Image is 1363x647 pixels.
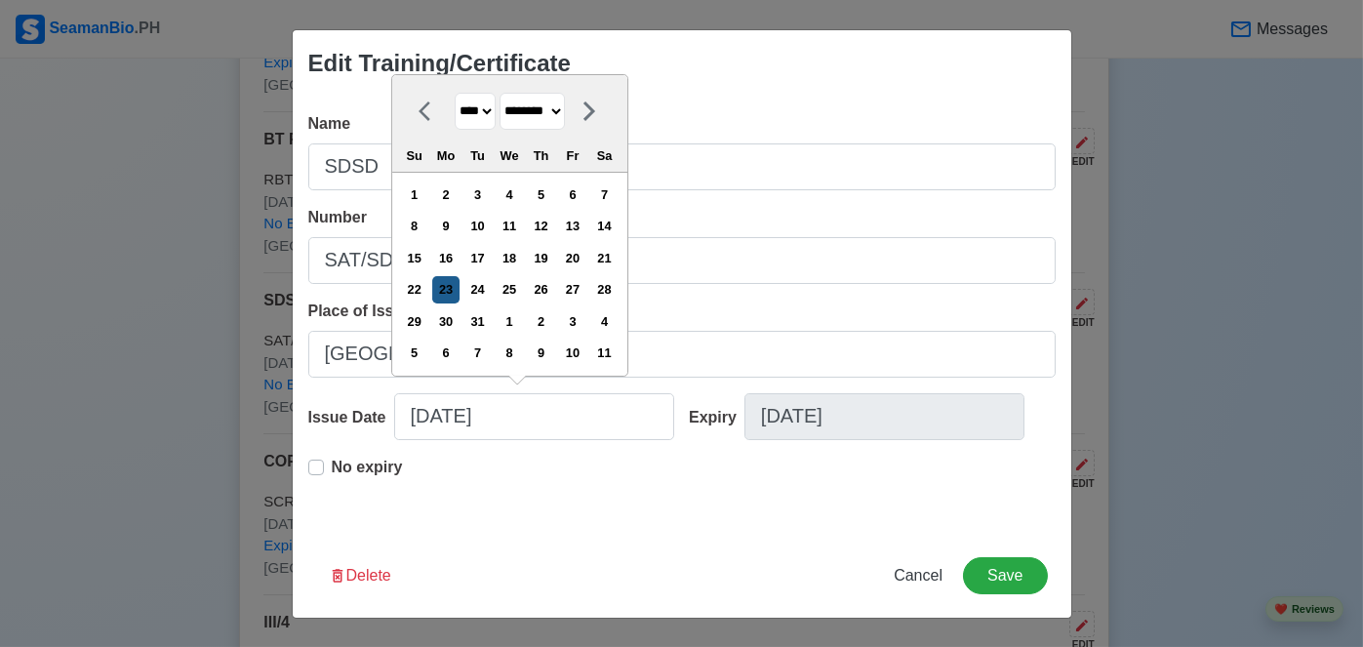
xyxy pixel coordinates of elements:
[591,213,618,239] div: Choose Saturday, December 14th, 2019
[496,340,522,366] div: Choose Wednesday, January 8th, 2020
[528,245,554,271] div: Choose Thursday, December 19th, 2019
[528,308,554,335] div: Choose Thursday, January 2nd, 2020
[401,276,427,303] div: Choose Sunday, December 22nd, 2019
[433,213,460,239] div: Choose Monday, December 9th, 2019
[308,331,1056,378] input: Ex: Cebu City
[308,237,1056,284] input: Ex: COP1234567890W or NA
[433,276,460,303] div: Choose Monday, December 23rd, 2019
[591,245,618,271] div: Choose Saturday, December 21st, 2019
[308,303,413,319] span: Place of Issue
[398,179,621,369] div: month 2019-12
[559,213,585,239] div: Choose Friday, December 13th, 2019
[591,308,618,335] div: Choose Saturday, January 4th, 2020
[528,340,554,366] div: Choose Thursday, January 9th, 2020
[496,308,522,335] div: Choose Wednesday, January 1st, 2020
[591,340,618,366] div: Choose Saturday, January 11th, 2020
[496,213,522,239] div: Choose Wednesday, December 11th, 2019
[496,245,522,271] div: Choose Wednesday, December 18th, 2019
[433,308,460,335] div: Choose Monday, December 30th, 2019
[433,340,460,366] div: Choose Monday, January 6th, 2020
[316,557,404,594] button: Delete
[559,182,585,208] div: Choose Friday, December 6th, 2019
[881,557,955,594] button: Cancel
[464,308,491,335] div: Choose Tuesday, December 31st, 2019
[308,115,351,132] span: Name
[332,456,403,479] p: No expiry
[401,308,427,335] div: Choose Sunday, December 29th, 2019
[591,182,618,208] div: Choose Saturday, December 7th, 2019
[496,142,522,169] div: We
[464,340,491,366] div: Choose Tuesday, January 7th, 2020
[401,182,427,208] div: Choose Sunday, December 1st, 2019
[559,142,585,169] div: Fr
[433,245,460,271] div: Choose Monday, December 16th, 2019
[894,567,942,584] span: Cancel
[689,406,744,429] div: Expiry
[401,142,427,169] div: Su
[528,142,554,169] div: Th
[559,276,585,303] div: Choose Friday, December 27th, 2019
[464,182,491,208] div: Choose Tuesday, December 3rd, 2019
[528,276,554,303] div: Choose Thursday, December 26th, 2019
[464,142,491,169] div: Tu
[591,142,618,169] div: Sa
[464,276,491,303] div: Choose Tuesday, December 24th, 2019
[559,245,585,271] div: Choose Friday, December 20th, 2019
[496,182,522,208] div: Choose Wednesday, December 4th, 2019
[528,213,554,239] div: Choose Thursday, December 12th, 2019
[308,209,367,225] span: Number
[401,340,427,366] div: Choose Sunday, January 5th, 2020
[401,245,427,271] div: Choose Sunday, December 15th, 2019
[559,340,585,366] div: Choose Friday, January 10th, 2020
[308,143,1056,190] input: Ex: COP Medical First Aid (VI/4)
[591,276,618,303] div: Choose Saturday, December 28th, 2019
[528,182,554,208] div: Choose Thursday, December 5th, 2019
[433,142,460,169] div: Mo
[308,406,394,429] div: Issue Date
[401,213,427,239] div: Choose Sunday, December 8th, 2019
[308,46,571,81] div: Edit Training/Certificate
[963,557,1047,594] button: Save
[559,308,585,335] div: Choose Friday, January 3rd, 2020
[496,276,522,303] div: Choose Wednesday, December 25th, 2019
[433,182,460,208] div: Choose Monday, December 2nd, 2019
[464,245,491,271] div: Choose Tuesday, December 17th, 2019
[464,213,491,239] div: Choose Tuesday, December 10th, 2019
